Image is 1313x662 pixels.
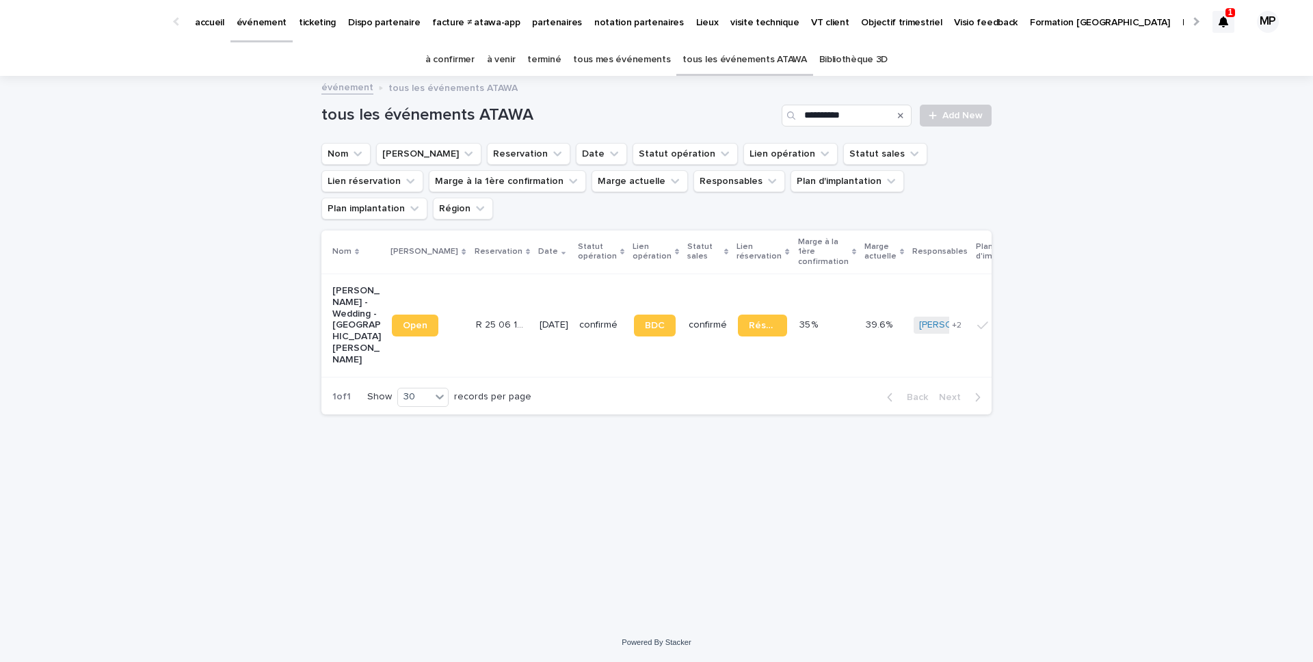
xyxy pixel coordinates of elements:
[689,319,727,331] p: confirmé
[321,105,776,125] h1: tous les événements ATAWA
[487,44,516,76] a: à venir
[939,393,969,402] span: Next
[798,235,849,269] p: Marge à la 1ère confirmation
[390,244,458,259] p: [PERSON_NAME]
[321,380,362,414] p: 1 of 1
[576,143,627,165] button: Date
[899,393,928,402] span: Back
[976,239,1033,265] p: Plan d'implantation
[398,390,431,404] div: 30
[27,8,160,36] img: Ls34BcGeRexTGTNfXpUC
[1228,8,1233,17] p: 1
[433,198,493,220] button: Région
[527,44,561,76] a: terminé
[332,244,352,259] p: Nom
[392,315,438,336] a: Open
[693,170,785,192] button: Responsables
[321,79,373,94] a: événement
[645,321,665,330] span: BDC
[622,638,691,646] a: Powered By Stacker
[919,319,1009,331] a: [PERSON_NAME] Pin
[540,319,568,331] p: [DATE]
[791,170,904,192] button: Plan d'implantation
[952,321,961,330] span: + 2
[476,317,527,331] p: R 25 06 155
[782,105,912,127] input: Search
[749,321,775,330] span: Réservation
[737,239,782,265] p: Lien réservation
[487,143,570,165] button: Reservation
[425,44,475,76] a: à confirmer
[819,44,888,76] a: Bibliothèque 3D
[332,285,381,366] p: [PERSON_NAME] - Wedding - [GEOGRAPHIC_DATA][PERSON_NAME]
[933,391,992,403] button: Next
[403,321,427,330] span: Open
[687,239,721,265] p: Statut sales
[682,44,806,76] a: tous les événements ATAWA
[843,143,927,165] button: Statut sales
[864,239,897,265] p: Marge actuelle
[920,105,992,127] a: Add New
[633,239,672,265] p: Lien opération
[633,143,738,165] button: Statut opération
[475,244,522,259] p: Reservation
[376,143,481,165] button: Lien Stacker
[573,44,670,76] a: tous mes événements
[634,315,676,336] a: BDC
[321,143,371,165] button: Nom
[738,315,786,336] a: Réservation
[454,391,531,403] p: records per page
[592,170,688,192] button: Marge actuelle
[1257,11,1279,33] div: MP
[876,391,933,403] button: Back
[388,79,518,94] p: tous les événements ATAWA
[321,198,427,220] button: Plan implantation
[367,391,392,403] p: Show
[799,317,821,331] p: 35 %
[866,317,895,331] p: 39.6%
[538,244,558,259] p: Date
[579,319,623,331] p: confirmé
[912,244,968,259] p: Responsables
[1212,11,1234,33] div: 1
[743,143,838,165] button: Lien opération
[321,274,1172,377] tr: [PERSON_NAME] - Wedding - [GEOGRAPHIC_DATA][PERSON_NAME]OpenR 25 06 155R 25 06 155 [DATE]confirmé...
[321,170,423,192] button: Lien réservation
[429,170,586,192] button: Marge à la 1ère confirmation
[578,239,617,265] p: Statut opération
[942,111,983,120] span: Add New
